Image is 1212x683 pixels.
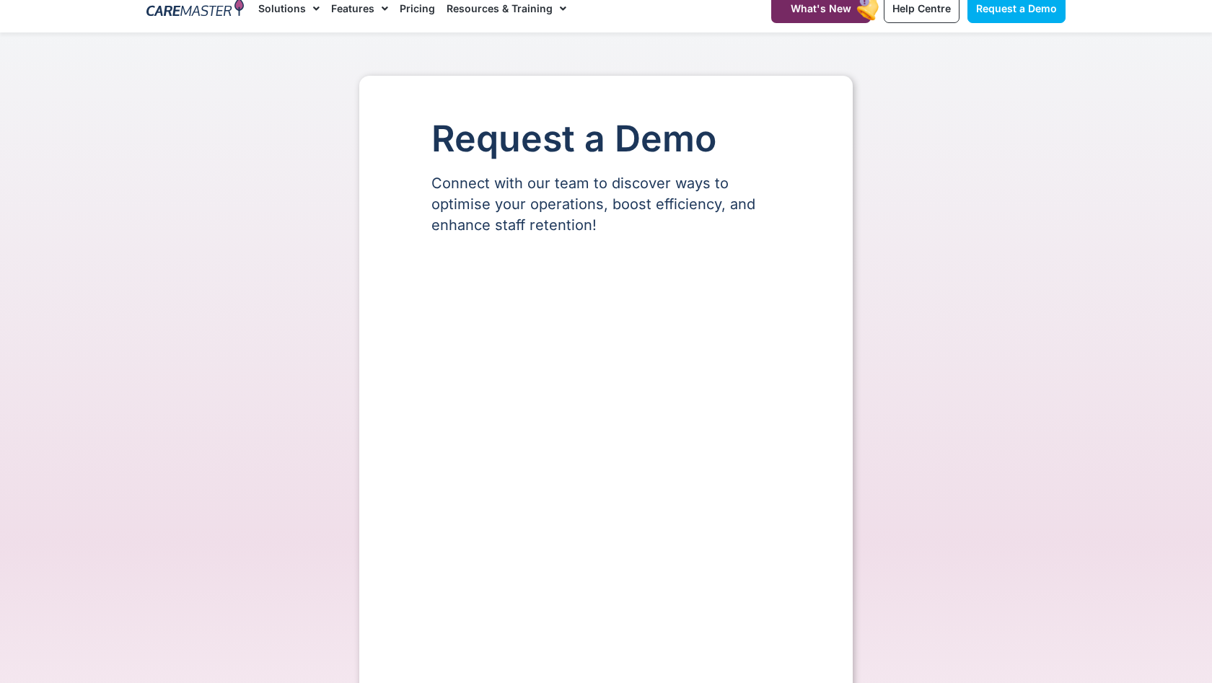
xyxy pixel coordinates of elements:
[976,2,1057,14] span: Request a Demo
[892,2,951,14] span: Help Centre
[791,2,851,14] span: What's New
[431,119,781,159] h1: Request a Demo
[431,173,781,236] p: Connect with our team to discover ways to optimise your operations, boost efficiency, and enhance...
